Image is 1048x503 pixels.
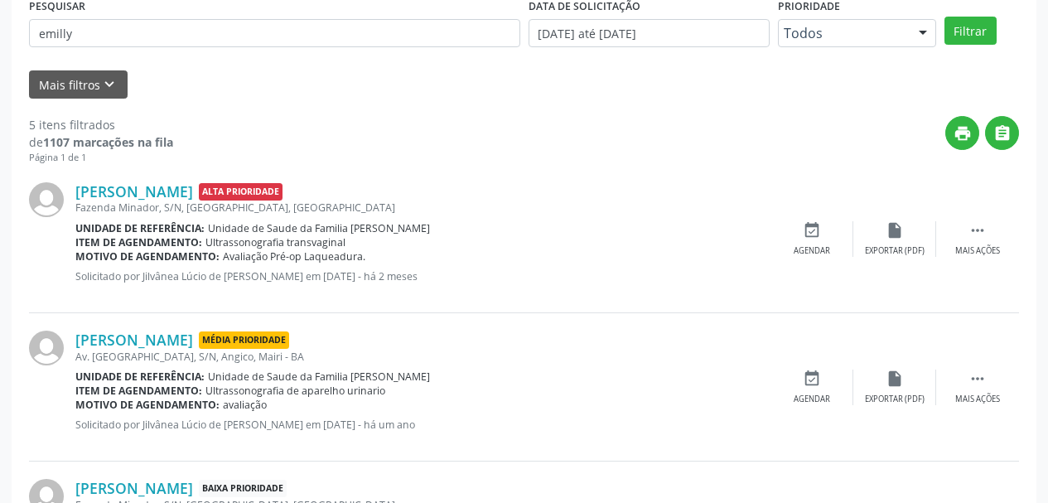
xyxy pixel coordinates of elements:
div: Mais ações [955,394,1000,405]
span: Unidade de Saude da Familia [PERSON_NAME] [208,221,430,235]
i: event_available [803,221,821,239]
button:  [985,116,1019,150]
a: [PERSON_NAME] [75,182,193,201]
button: Mais filtroskeyboard_arrow_down [29,70,128,99]
p: Solicitado por Jilvânea Lúcio de [PERSON_NAME] em [DATE] - há 2 meses [75,269,770,283]
span: avaliação [223,398,267,412]
b: Motivo de agendamento: [75,398,220,412]
i: insert_drive_file [886,221,904,239]
i: print [954,124,972,143]
a: [PERSON_NAME] [75,479,193,497]
i:  [993,124,1012,143]
button: print [945,116,979,150]
button: Filtrar [944,17,997,45]
div: de [29,133,173,151]
div: 5 itens filtrados [29,116,173,133]
div: Mais ações [955,245,1000,257]
span: Ultrassonografia transvaginal [205,235,345,249]
span: Baixa Prioridade [199,480,287,497]
span: Ultrassonografia de aparelho urinario [205,384,385,398]
div: Exportar (PDF) [865,394,925,405]
input: Selecione um intervalo [529,19,770,47]
i: insert_drive_file [886,370,904,388]
b: Motivo de agendamento: [75,249,220,264]
span: Avaliação Pré-op Laqueadura. [223,249,365,264]
div: Agendar [794,245,830,257]
b: Unidade de referência: [75,221,205,235]
b: Unidade de referência: [75,370,205,384]
span: Alta Prioridade [199,183,283,201]
img: img [29,331,64,365]
a: [PERSON_NAME] [75,331,193,349]
input: Nome, CNS [29,19,520,47]
div: Exportar (PDF) [865,245,925,257]
i:  [968,370,987,388]
span: Média Prioridade [199,331,289,349]
p: Solicitado por Jilvânea Lúcio de [PERSON_NAME] em [DATE] - há um ano [75,418,770,432]
b: Item de agendamento: [75,235,202,249]
strong: 1107 marcações na fila [43,134,173,150]
div: Página 1 de 1 [29,151,173,165]
i:  [968,221,987,239]
i: keyboard_arrow_down [100,75,118,94]
div: Fazenda Minador, S/N, [GEOGRAPHIC_DATA], [GEOGRAPHIC_DATA] [75,201,770,215]
img: img [29,182,64,217]
span: Unidade de Saude da Familia [PERSON_NAME] [208,370,430,384]
b: Item de agendamento: [75,384,202,398]
div: Agendar [794,394,830,405]
div: Av. [GEOGRAPHIC_DATA], S/N, Angico, Mairi - BA [75,350,770,364]
i: event_available [803,370,821,388]
span: Todos [784,25,902,41]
